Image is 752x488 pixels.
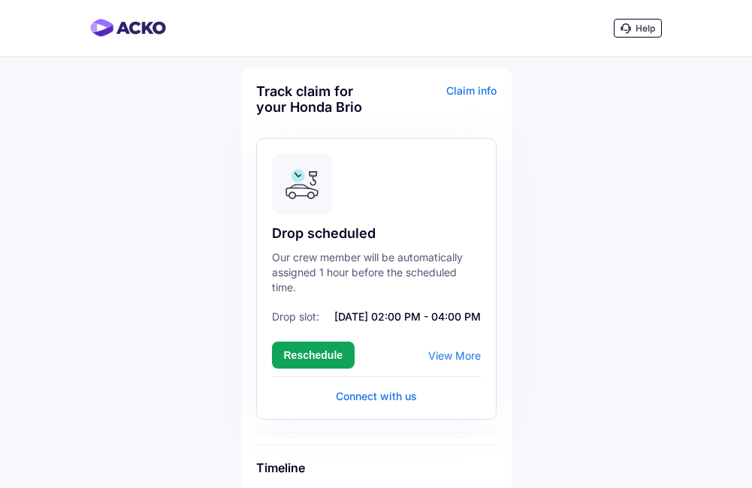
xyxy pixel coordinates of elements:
[272,310,319,323] span: Drop slot:
[323,310,481,323] span: [DATE] 02:00 PM - 04:00 PM
[256,83,373,115] div: Track claim for your Honda Brio
[428,349,481,362] div: View More
[636,23,655,34] span: Help
[272,389,481,404] div: Connect with us
[256,460,497,475] h6: Timeline
[380,83,497,126] div: Claim info
[272,224,481,242] div: Drop scheduled
[90,19,166,37] img: horizontal-gradient.png
[272,342,355,369] button: Reschedule
[272,250,481,295] div: Our crew member will be automatically assigned 1 hour before the scheduled time.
